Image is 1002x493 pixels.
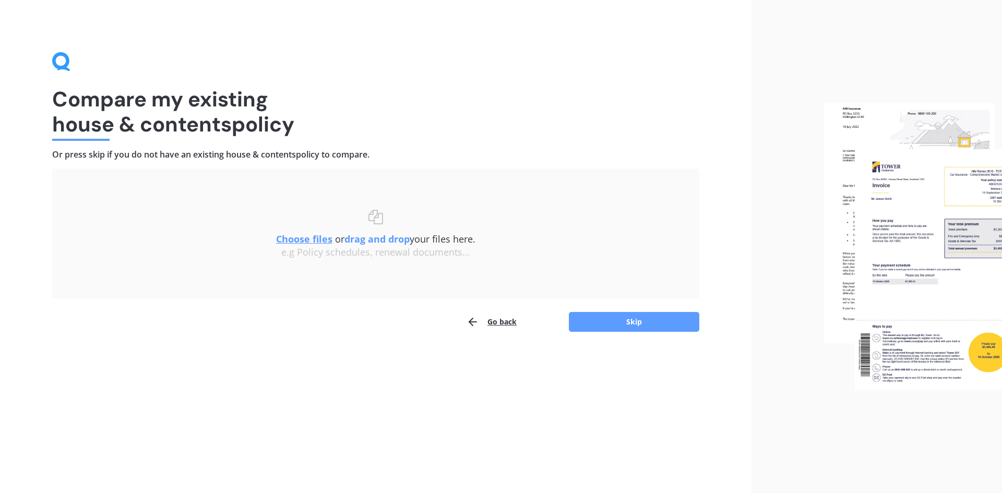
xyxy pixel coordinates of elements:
button: Go back [467,311,517,332]
b: drag and drop [344,233,410,245]
span: or your files here. [276,233,475,245]
img: files.webp [824,103,1002,390]
h1: Compare my existing house & contents policy [52,87,699,137]
h4: Or press skip if you do not have an existing house & contents policy to compare. [52,149,699,160]
button: Skip [569,312,699,332]
u: Choose files [276,233,332,245]
div: e.g Policy schedules, renewal documents... [73,247,678,258]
